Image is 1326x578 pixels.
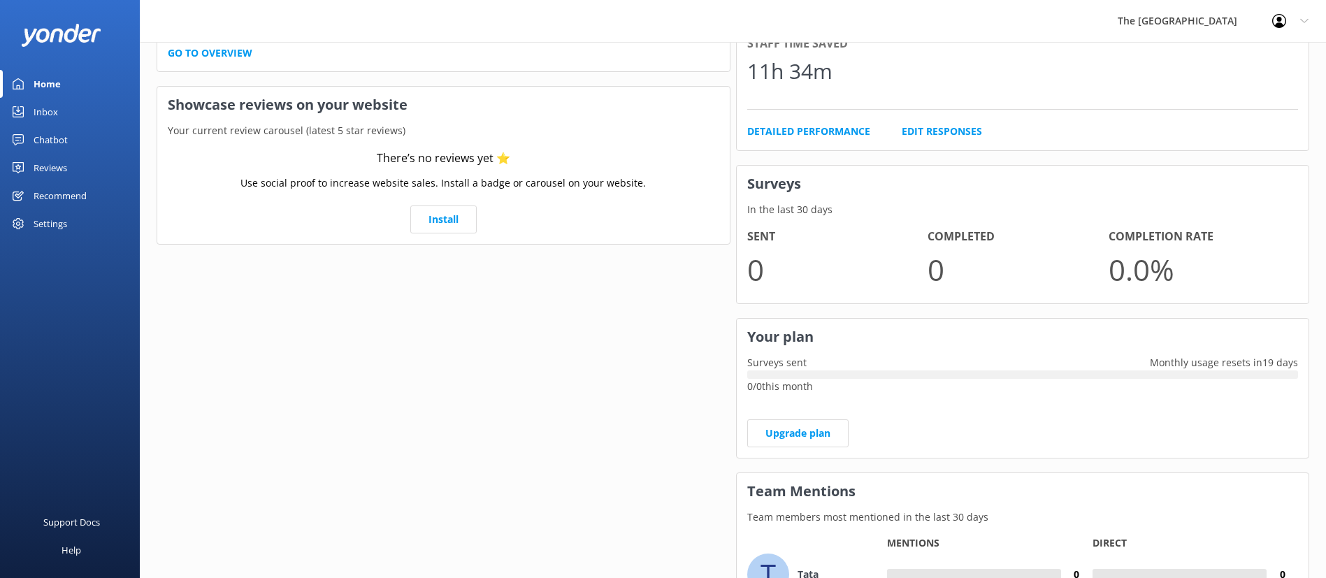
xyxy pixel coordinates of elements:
[21,24,101,47] img: yonder-white-logo.png
[1093,536,1127,549] p: Direct
[737,319,1309,355] h3: Your plan
[737,202,1309,217] p: In the last 30 days
[737,510,1309,525] p: Team members most mentioned in the last 30 days
[168,45,252,61] a: Go to overview
[928,246,1109,293] p: 0
[928,228,1109,246] h4: Completed
[887,536,939,549] p: Mentions
[34,210,67,238] div: Settings
[737,473,1309,510] h3: Team Mentions
[157,123,730,138] p: Your current review carousel (latest 5 star reviews)
[410,205,477,233] a: Install
[747,124,870,139] a: Detailed Performance
[747,35,1299,53] div: Staff time saved
[747,379,1299,394] p: 0 / 0 this month
[1109,228,1290,246] h4: Completion Rate
[34,70,61,98] div: Home
[737,355,817,370] p: Surveys sent
[240,175,646,191] p: Use social proof to increase website sales. Install a badge or carousel on your website.
[34,154,67,182] div: Reviews
[747,246,928,293] p: 0
[902,124,982,139] a: Edit Responses
[1139,355,1309,370] p: Monthly usage resets in 19 days
[62,536,81,564] div: Help
[34,126,68,154] div: Chatbot
[747,55,833,88] div: 11h 34m
[747,228,928,246] h4: Sent
[377,150,510,168] div: There’s no reviews yet ⭐
[157,87,730,123] h3: Showcase reviews on your website
[34,182,87,210] div: Recommend
[34,98,58,126] div: Inbox
[747,419,849,447] a: Upgrade plan
[1109,246,1290,293] p: 0.0 %
[737,166,1309,202] h3: Surveys
[43,508,100,536] div: Support Docs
